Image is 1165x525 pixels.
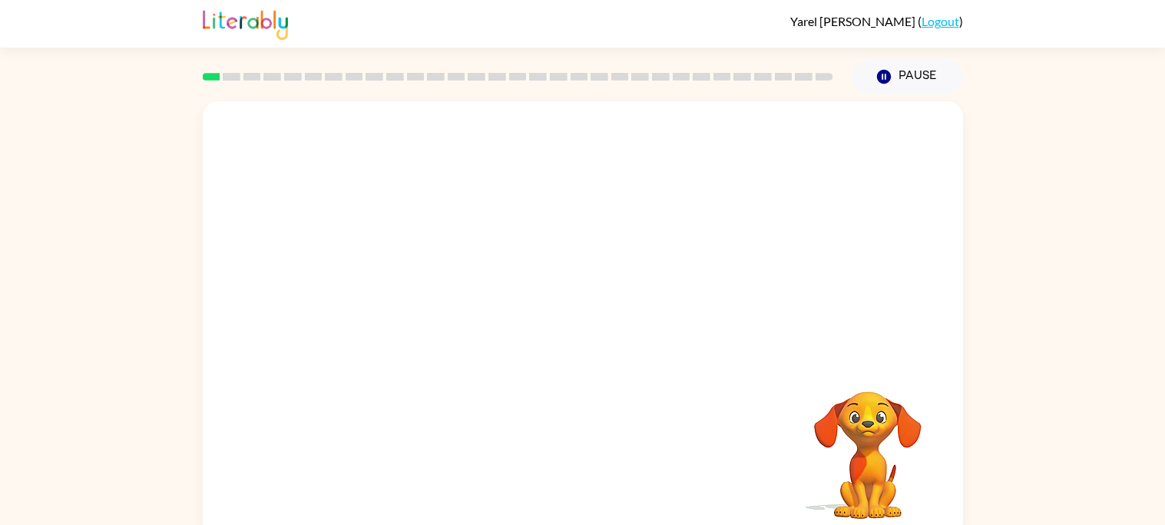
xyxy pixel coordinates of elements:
[203,6,288,40] img: Literably
[790,14,963,28] div: ( )
[922,14,959,28] a: Logout
[790,14,918,28] span: Yarel [PERSON_NAME]
[791,368,945,521] video: Your browser must support playing .mp4 files to use Literably. Please try using another browser.
[852,59,963,94] button: Pause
